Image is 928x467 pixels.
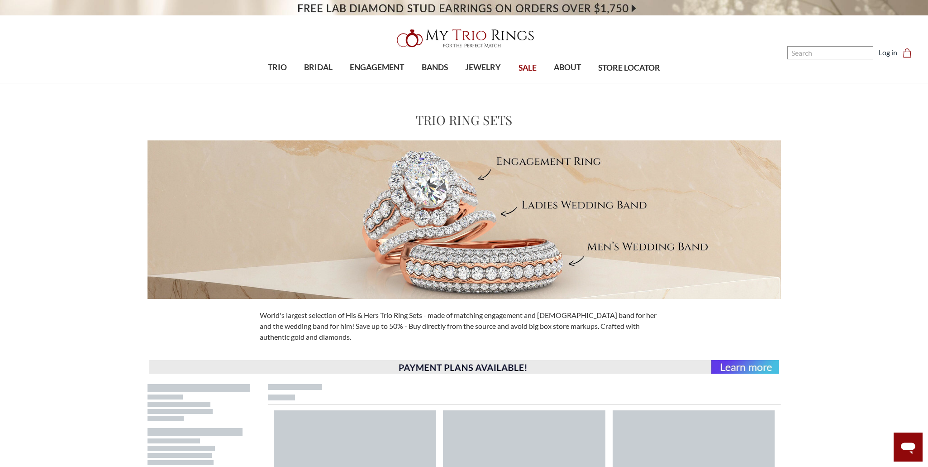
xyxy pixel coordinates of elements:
[509,53,545,83] a: SALE
[430,82,439,83] button: submenu toggle
[392,24,537,53] img: My Trio Rings
[422,62,448,73] span: BANDS
[519,62,537,74] span: SALE
[903,48,912,58] svg: cart.cart_preview
[598,62,660,74] span: STORE LOCATOR
[416,111,513,130] h1: Trio Ring Sets
[259,53,295,82] a: TRIO
[148,140,781,299] img: Meet Your Perfect Match MyTrioRings
[457,53,509,82] a: JEWELRY
[787,46,873,59] input: Search
[413,53,457,82] a: BANDS
[479,82,488,83] button: submenu toggle
[254,310,674,342] div: World's largest selection of His & Hers Trio Ring Sets - made of matching engagement and [DEMOGRA...
[304,62,333,73] span: BRIDAL
[545,53,590,82] a: ABOUT
[269,24,659,53] a: My Trio Rings
[341,53,413,82] a: ENGAGEMENT
[273,82,282,83] button: submenu toggle
[903,47,917,58] a: Cart with 0 items
[268,62,287,73] span: TRIO
[350,62,404,73] span: ENGAGEMENT
[465,62,501,73] span: JEWELRY
[372,82,381,83] button: submenu toggle
[295,53,341,82] a: BRIDAL
[563,82,572,83] button: submenu toggle
[590,53,669,83] a: STORE LOCATOR
[314,82,323,83] button: submenu toggle
[554,62,581,73] span: ABOUT
[879,47,897,58] a: Log in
